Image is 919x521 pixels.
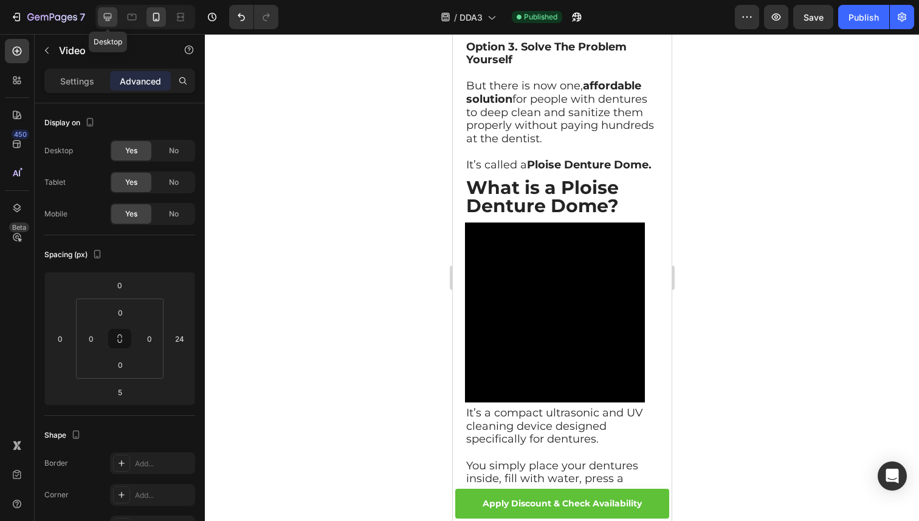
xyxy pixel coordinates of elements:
span: DDA3 [459,11,483,24]
div: Undo/Redo [229,5,278,29]
div: Open Intercom Messenger [878,461,907,491]
div: Mobile [44,209,67,219]
input: 0 [51,330,69,348]
span: Yes [125,177,137,188]
button: Save [793,5,833,29]
span: Yes [125,209,137,219]
input: 5 [108,383,132,401]
button: Publish [838,5,889,29]
div: Spacing (px) [44,247,105,263]
input: 0px [108,356,133,374]
div: Border [44,458,68,469]
p: 7 [80,10,85,24]
span: Save [804,12,824,22]
div: Corner [44,489,69,500]
p: Settings [60,75,94,88]
div: Beta [9,223,29,232]
iframe: Design area [453,34,672,521]
span: Yes [125,145,137,156]
p: Advanced [120,75,161,88]
input: 0px [140,330,159,348]
span: / [454,11,457,24]
input: 0px [108,303,133,322]
p: Video [59,43,162,58]
div: Add... [135,490,192,501]
div: Add... [135,458,192,469]
div: Tablet [44,177,66,188]
div: Shape [44,427,83,444]
input: 0px [82,330,100,348]
div: Display on [44,115,97,131]
span: Published [524,12,557,22]
div: Publish [848,11,879,24]
span: No [169,177,179,188]
span: You simply place your dentures inside, fill with water, press a button — and in just minutes, it ... [13,425,187,491]
button: 7 [5,5,91,29]
input: 24 [170,330,188,348]
div: 450 [12,129,29,139]
input: 0 [108,276,132,294]
span: No [169,145,179,156]
span: No [169,209,179,219]
div: Desktop [44,145,73,156]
